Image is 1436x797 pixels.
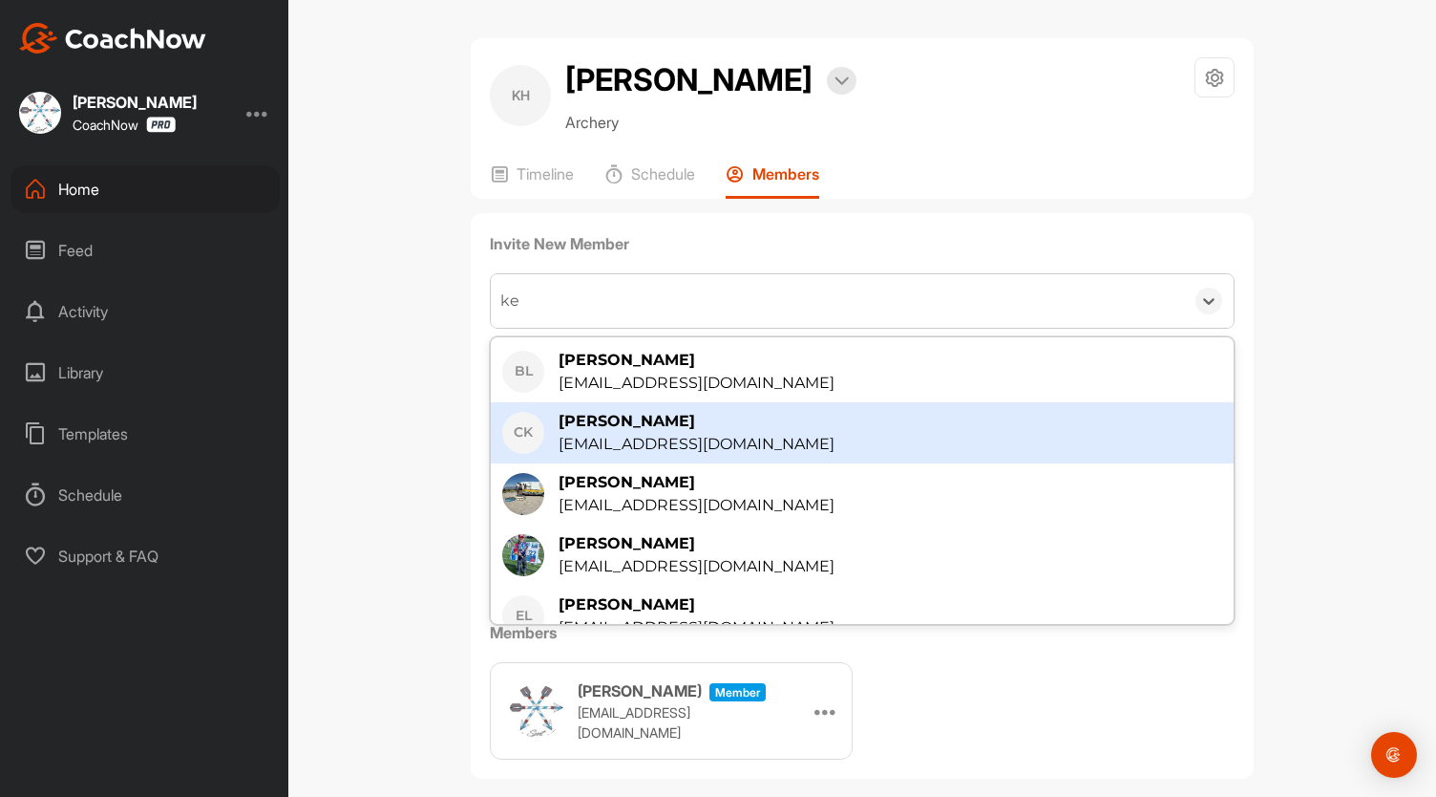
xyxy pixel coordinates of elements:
[559,532,834,555] div: [PERSON_NAME]
[502,412,544,454] div: CK
[559,433,834,456] div: [EMAIL_ADDRESS][DOMAIN_NAME]
[73,95,197,110] div: [PERSON_NAME]
[559,471,834,494] div: [PERSON_NAME]
[502,473,544,515] img: square_d2ca93e5625bc96d20c0345ebd597802.jpg
[559,555,834,578] div: [EMAIL_ADDRESS][DOMAIN_NAME]
[559,616,834,639] div: [EMAIL_ADDRESS][DOMAIN_NAME]
[73,117,176,133] div: CoachNow
[490,232,1235,255] label: Invite New Member
[559,593,834,616] div: [PERSON_NAME]
[11,532,280,580] div: Support & FAQ
[11,226,280,274] div: Feed
[565,111,856,134] p: Archery
[490,621,1235,644] label: Members
[578,702,769,743] p: [EMAIL_ADDRESS][DOMAIN_NAME]
[1371,732,1417,778] div: Open Intercom Messenger
[490,65,551,126] div: KH
[565,57,813,103] h2: [PERSON_NAME]
[559,372,834,395] div: [EMAIL_ADDRESS][DOMAIN_NAME]
[834,76,849,86] img: arrow-down
[502,534,544,576] img: square_17398eeeb2e8391203294e5ce83f0f15.jpg
[752,164,819,183] p: Members
[502,351,544,393] div: BL
[19,23,206,54] img: CoachNow
[631,164,695,183] p: Schedule
[559,349,834,372] div: [PERSON_NAME]
[11,288,280,335] div: Activity
[19,92,61,134] img: square_f8fb05f392231cb637f7275939207f84.jpg
[510,684,563,738] img: user
[11,349,280,397] div: Library
[502,595,544,637] div: EL
[559,494,834,517] div: [EMAIL_ADDRESS][DOMAIN_NAME]
[559,410,834,433] div: [PERSON_NAME]
[11,165,280,213] div: Home
[709,683,766,701] span: Member
[517,164,574,183] p: Timeline
[146,117,176,133] img: CoachNow Pro
[578,679,702,702] h3: [PERSON_NAME]
[11,471,280,519] div: Schedule
[11,410,280,458] div: Templates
